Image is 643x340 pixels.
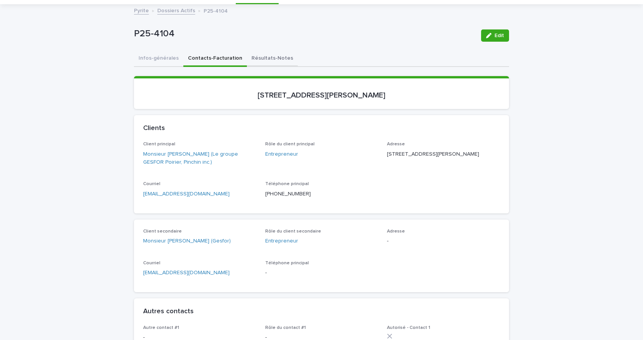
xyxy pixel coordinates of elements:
[143,229,182,234] span: Client secondaire
[387,150,500,158] p: [STREET_ADDRESS][PERSON_NAME]
[265,269,378,277] p: -
[143,182,160,186] span: Courriel
[143,307,194,316] h2: Autres contacts
[143,142,175,146] span: Client principal
[265,229,321,234] span: Rôle du client secondaire
[387,237,500,245] p: -
[265,142,315,146] span: Rôle du client principal
[204,6,228,15] p: P25-4104
[134,6,149,15] a: Pyrite
[265,182,309,186] span: Téléphone principal
[481,29,509,42] button: Edit
[387,142,405,146] span: Adresse
[265,150,298,158] a: Entrepreneur
[143,237,231,245] a: Monsieur [PERSON_NAME] (Gesfor)
[157,6,195,15] a: Dossiers Actifs
[265,190,378,198] p: [PHONE_NUMBER]
[387,229,405,234] span: Adresse
[134,51,183,67] button: Infos-générales
[247,51,298,67] button: Résultats-Notes
[143,325,179,330] span: Autre contact #1
[143,150,256,166] a: Monsieur [PERSON_NAME] (Le groupe GESFOR Poirier, Pinchin inc.)
[143,191,230,197] a: [EMAIL_ADDRESS][DOMAIN_NAME]
[494,33,504,38] span: Edit
[143,91,500,100] p: [STREET_ADDRESS][PERSON_NAME]
[134,28,475,39] p: P25-4104
[183,51,247,67] button: Contacts-Facturation
[143,124,165,133] h2: Clients
[265,237,298,245] a: Entrepreneur
[143,270,230,275] a: [EMAIL_ADDRESS][DOMAIN_NAME]
[387,325,430,330] span: Autorisé - Contact 1
[265,261,309,265] span: Téléphone principal
[143,261,160,265] span: Courriel
[265,325,306,330] span: Rôle du contact #1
